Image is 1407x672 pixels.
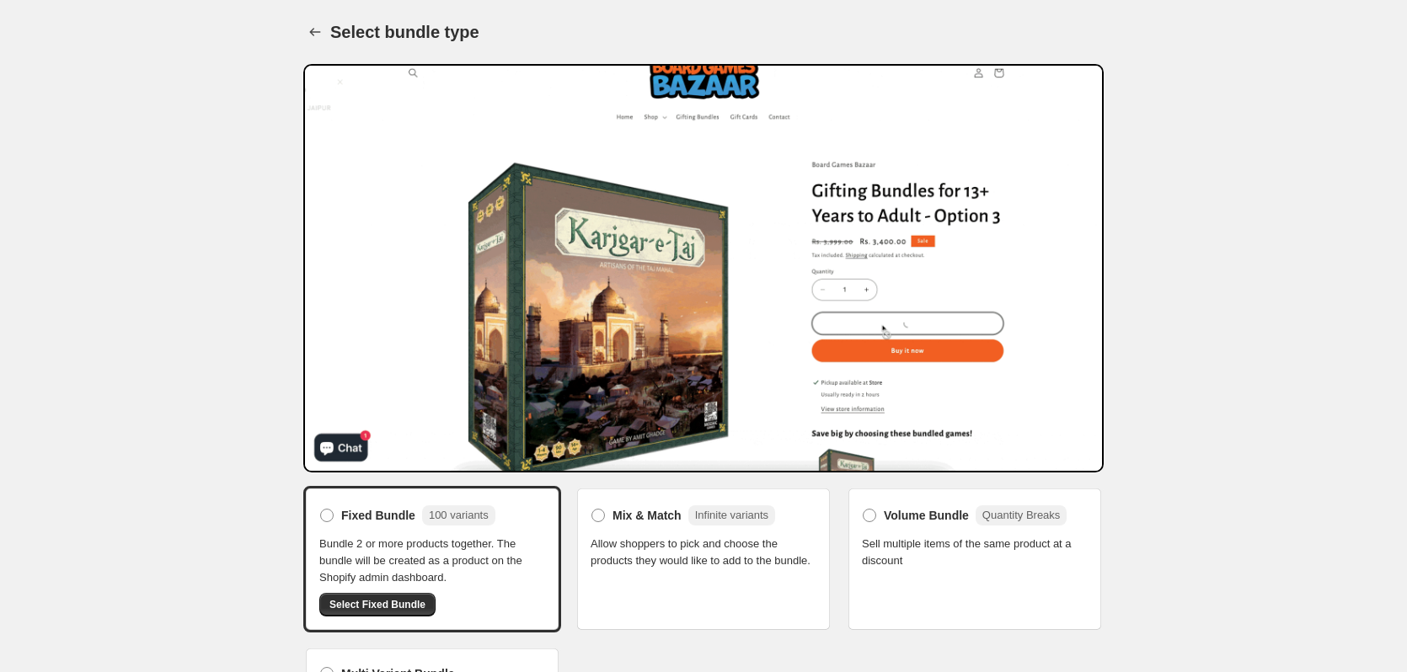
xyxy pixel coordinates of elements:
h1: Select bundle type [330,22,479,42]
span: Bundle 2 or more products together. The bundle will be created as a product on the Shopify admin ... [319,536,545,586]
span: Mix & Match [613,507,682,524]
button: Select Fixed Bundle [319,593,436,616]
span: 100 variants [429,509,489,521]
img: Bundle Preview [303,64,1104,472]
button: Back [303,20,327,44]
span: Allow shoppers to pick and choose the products they would like to add to the bundle. [591,536,816,569]
span: Fixed Bundle [341,507,415,524]
span: Select Fixed Bundle [329,598,425,611]
span: Infinite variants [695,509,768,521]
span: Sell multiple items of the same product at a discount [862,536,1088,569]
span: Volume Bundle [884,507,969,524]
span: Quantity Breaks [982,509,1061,521]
